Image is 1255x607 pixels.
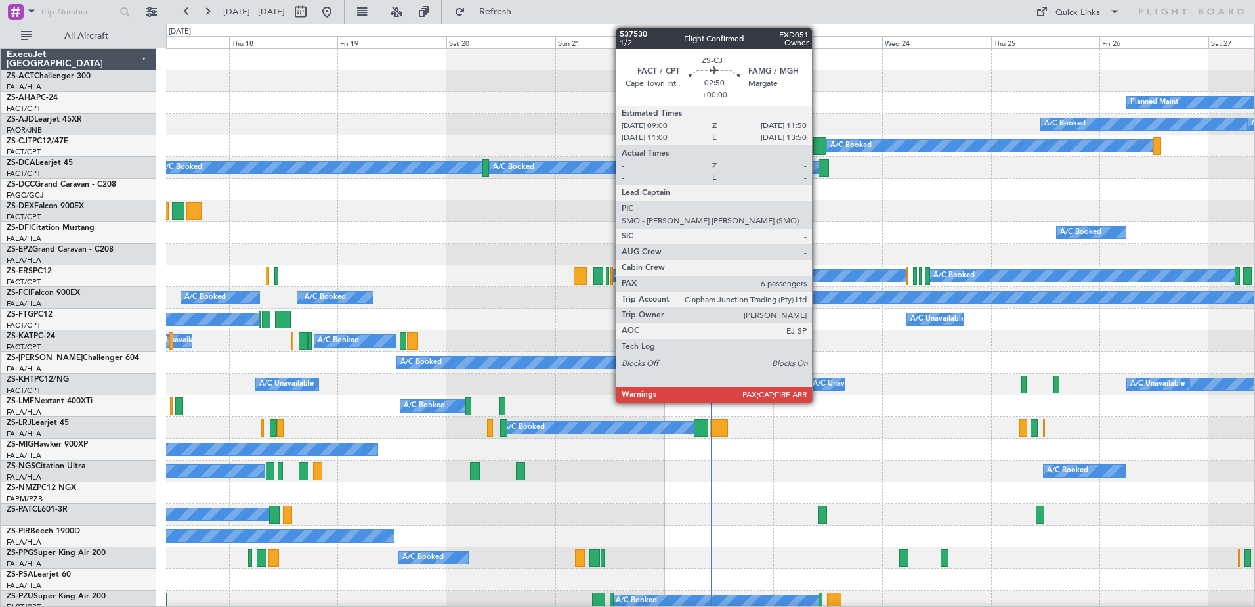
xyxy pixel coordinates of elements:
[614,266,656,286] div: A/C Booked
[7,311,53,319] a: ZS-FTGPC12
[169,26,191,37] div: [DATE]
[7,376,34,384] span: ZS-KHT
[7,364,41,374] a: FALA/HLA
[7,267,33,275] span: ZS-ERS
[184,288,226,307] div: A/C Booked
[7,321,41,330] a: FACT/CPT
[404,396,445,416] div: A/C Booked
[7,246,114,254] a: ZS-EPZGrand Caravan - C208
[7,419,69,427] a: ZS-LRJLearjet 45
[813,374,867,394] div: A/C Unavailable
[7,419,32,427] span: ZS-LRJ
[7,332,33,340] span: ZS-KAT
[1130,93,1178,112] div: Planned Maint
[910,309,965,329] div: A/C Unavailable
[7,462,85,470] a: ZS-NGSCitation Ultra
[7,386,41,395] a: FACT/CPT
[694,288,749,307] div: A/C Unavailable
[773,36,882,48] div: Tue 23
[7,137,68,145] a: ZS-CJTPC12/47E
[468,7,523,16] span: Refresh
[305,288,346,307] div: A/C Booked
[448,1,527,22] button: Refresh
[7,202,84,210] a: ZS-DEXFalcon 900EX
[7,82,41,92] a: FALA/HLA
[7,202,34,210] span: ZS-DEX
[7,289,30,297] span: ZS-FCI
[7,429,41,439] a: FALA/HLA
[7,342,41,352] a: FACT/CPT
[7,593,106,600] a: ZS-PZUSuper King Air 200
[7,267,52,275] a: ZS-ERSPC12
[7,484,76,492] a: ZS-NMZPC12 NGX
[223,6,285,18] span: [DATE] - [DATE]
[7,125,42,135] a: FAOR/JNB
[40,2,116,22] input: Trip Number
[150,331,205,351] div: A/C Unavailable
[1055,7,1100,20] div: Quick Links
[830,136,872,156] div: A/C Booked
[120,36,229,48] div: Wed 17
[7,528,80,535] a: ZS-PIRBeech 1900D
[7,159,73,167] a: ZS-DCALearjet 45
[7,559,41,569] a: FALA/HLA
[259,374,314,394] div: A/C Unavailable
[7,104,41,114] a: FACT/CPT
[7,407,41,417] a: FALA/HLA
[882,36,991,48] div: Wed 24
[7,549,33,557] span: ZS-PPG
[7,494,43,504] a: FAPM/PZB
[933,266,975,286] div: A/C Booked
[7,72,34,80] span: ZS-ACT
[991,36,1100,48] div: Thu 25
[400,353,442,372] div: A/C Booked
[7,256,41,265] a: FALA/HLA
[318,331,359,351] div: A/C Booked
[7,277,41,287] a: FACT/CPT
[229,36,338,48] div: Thu 18
[7,159,35,167] span: ZS-DCA
[7,289,80,297] a: ZS-FCIFalcon 900EX
[7,169,41,179] a: FACT/CPT
[493,158,534,177] div: A/C Booked
[7,246,32,254] span: ZS-EPZ
[7,72,91,80] a: ZS-ACTChallenger 300
[161,158,202,177] div: A/C Booked
[7,212,41,222] a: FACT/CPT
[7,147,41,157] a: FACT/CPT
[7,94,36,102] span: ZS-AHA
[7,451,41,461] a: FALA/HLA
[7,181,35,189] span: ZS-DCC
[7,537,41,547] a: FALA/HLA
[7,506,32,514] span: ZS-PAT
[503,418,545,438] div: A/C Booked
[14,26,142,47] button: All Aircraft
[1029,1,1126,22] button: Quick Links
[7,224,31,232] span: ZS-DFI
[7,224,95,232] a: ZS-DFICitation Mustang
[402,548,444,568] div: A/C Booked
[1047,461,1088,481] div: A/C Booked
[7,581,41,591] a: FALA/HLA
[7,354,83,362] span: ZS-[PERSON_NAME]
[7,528,30,535] span: ZS-PIR
[7,571,71,579] a: ZS-PSALearjet 60
[446,36,555,48] div: Sat 20
[7,472,41,482] a: FALA/HLA
[7,593,33,600] span: ZS-PZU
[7,94,58,102] a: ZS-AHAPC-24
[7,462,35,470] span: ZS-NGS
[7,234,41,244] a: FALA/HLA
[7,397,93,405] a: ZS-LMFNextant 400XTi
[1130,374,1185,394] div: A/C Unavailable
[7,116,34,124] span: ZS-AJD
[1060,223,1101,242] div: A/C Booked
[7,397,34,405] span: ZS-LMF
[7,299,41,309] a: FALA/HLA
[1044,114,1086,134] div: A/C Booked
[7,311,33,319] span: ZS-FTG
[555,36,664,48] div: Sun 21
[7,376,69,384] a: ZS-KHTPC12/NG
[7,354,139,362] a: ZS-[PERSON_NAME]Challenger 604
[7,332,55,340] a: ZS-KATPC-24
